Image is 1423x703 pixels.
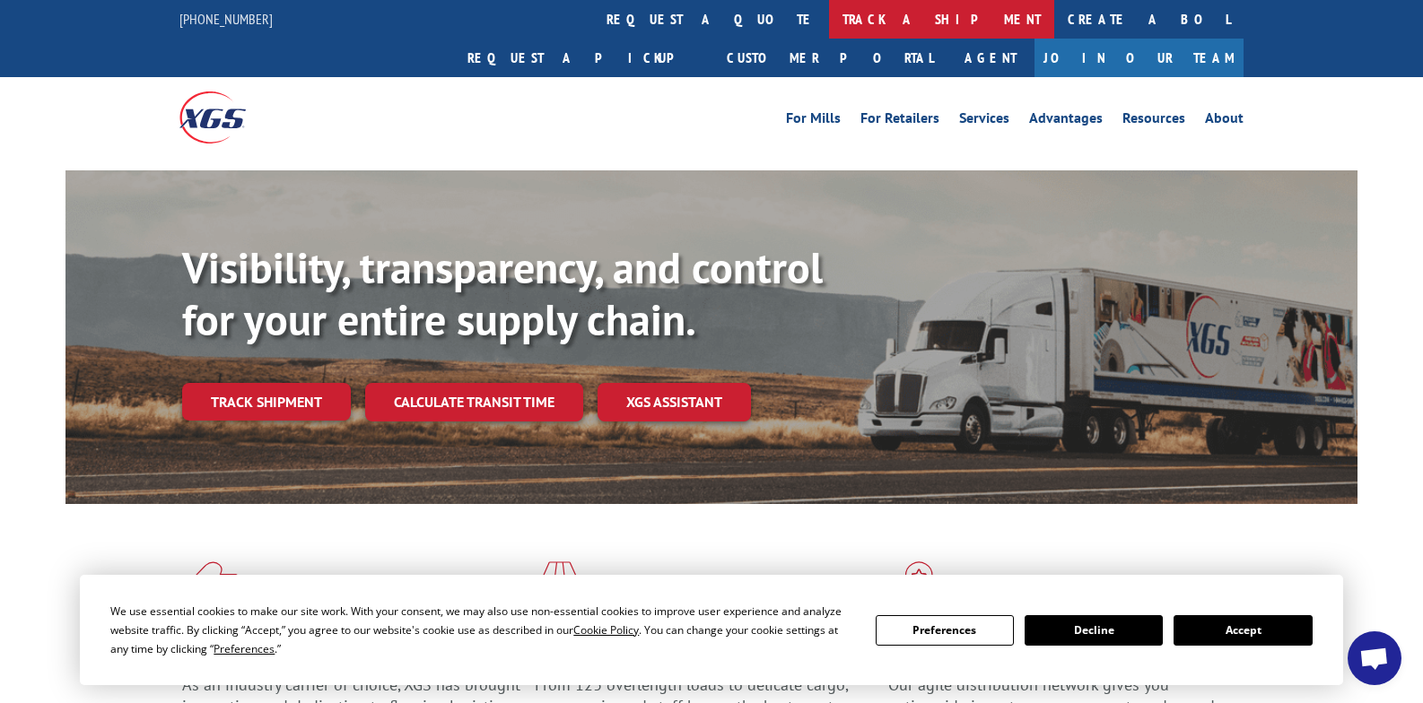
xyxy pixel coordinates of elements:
[179,10,273,28] a: [PHONE_NUMBER]
[80,575,1343,685] div: Cookie Consent Prompt
[959,111,1009,131] a: Services
[454,39,713,77] a: Request a pickup
[535,561,577,608] img: xgs-icon-focused-on-flooring-red
[1205,111,1244,131] a: About
[182,239,823,347] b: Visibility, transparency, and control for your entire supply chain.
[182,561,238,608] img: xgs-icon-total-supply-chain-intelligence-red
[947,39,1035,77] a: Agent
[573,622,639,638] span: Cookie Policy
[1025,615,1163,646] button: Decline
[214,641,275,656] span: Preferences
[786,111,841,131] a: For Mills
[1122,111,1185,131] a: Resources
[860,111,939,131] a: For Retailers
[182,383,351,421] a: Track shipment
[876,615,1014,646] button: Preferences
[365,383,583,421] a: Calculate transit time
[888,561,950,608] img: xgs-icon-flagship-distribution-model-red
[1348,631,1401,685] div: Open chat
[110,602,853,658] div: We use essential cookies to make our site work. With your consent, we may also use non-essential ...
[1035,39,1244,77] a: Join Our Team
[598,383,751,421] a: XGS ASSISTANT
[1029,111,1103,131] a: Advantages
[1174,615,1312,646] button: Accept
[713,39,947,77] a: Customer Portal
